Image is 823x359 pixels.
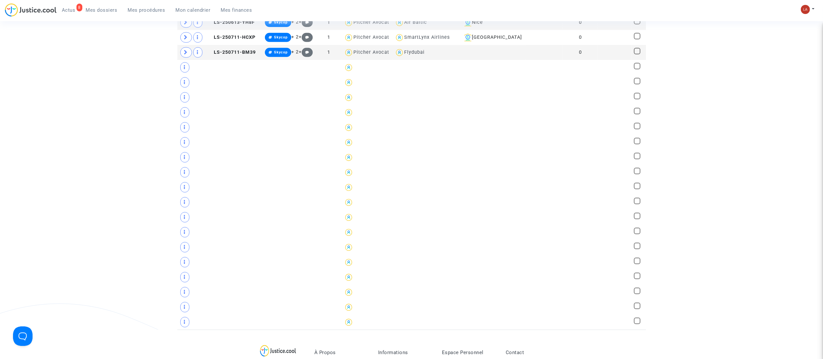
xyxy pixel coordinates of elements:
[395,18,404,27] img: icon-user.svg
[442,350,496,355] p: Espace Personnel
[563,30,598,45] td: 0
[563,15,598,30] td: 0
[344,168,353,177] img: icon-user.svg
[291,34,299,40] span: + 2
[316,30,342,45] td: 1
[344,108,353,117] img: icon-user.svg
[291,19,299,25] span: + 2
[344,198,353,207] img: icon-user.svg
[208,35,255,40] span: LS-250711-HCXP
[299,19,313,25] span: +
[123,5,171,15] a: Mes procédures
[461,34,524,41] div: [GEOGRAPHIC_DATA]
[404,35,450,40] div: SmartLynx Airlines
[344,183,353,192] img: icon-user.svg
[404,50,425,55] div: Flydubai
[176,7,211,13] span: Mon calendrier
[378,350,432,355] p: Informations
[316,15,342,30] td: 1
[506,350,560,355] p: Contact
[344,123,353,132] img: icon-user.svg
[5,3,57,17] img: jc-logo.svg
[221,7,252,13] span: Mes finances
[344,288,353,297] img: icon-user.svg
[801,5,810,14] img: 3f9b7d9779f7b0ffc2b90d026f0682a9
[299,34,313,40] span: +
[299,49,313,55] span: +
[76,4,82,11] div: 8
[291,49,299,55] span: + 2
[314,350,368,355] p: À Propos
[395,33,404,42] img: icon-user.svg
[353,20,389,25] div: Pitcher Avocat
[86,7,117,13] span: Mes dossiers
[404,20,427,25] div: Air Baltic
[344,33,353,42] img: icon-user.svg
[274,50,288,54] span: Skycop
[344,48,353,57] img: icon-user.svg
[461,19,524,26] div: Nice
[395,48,404,57] img: icon-user.svg
[274,35,288,39] span: Skycop
[260,345,296,357] img: logo-lg.svg
[344,213,353,222] img: icon-user.svg
[128,7,165,13] span: Mes procédures
[563,45,598,60] td: 0
[216,5,257,15] a: Mes finances
[464,19,472,26] img: icon-banque.svg
[344,243,353,252] img: icon-user.svg
[208,20,255,25] span: LS-250613-YH8F
[81,5,123,15] a: Mes dossiers
[344,273,353,282] img: icon-user.svg
[274,20,288,24] span: Skycop
[344,303,353,312] img: icon-user.svg
[316,45,342,60] td: 1
[344,153,353,162] img: icon-user.svg
[171,5,216,15] a: Mon calendrier
[344,138,353,147] img: icon-user.svg
[62,7,75,13] span: Actus
[57,5,81,15] a: 8Actus
[344,63,353,72] img: icon-user.svg
[344,18,353,27] img: icon-user.svg
[344,228,353,237] img: icon-user.svg
[353,50,389,55] div: Pitcher Avocat
[344,258,353,267] img: icon-user.svg
[344,78,353,87] img: icon-user.svg
[208,50,256,55] span: LS-250711-BM39
[353,35,389,40] div: Pitcher Avocat
[344,93,353,102] img: icon-user.svg
[464,34,472,41] img: icon-banque.svg
[13,326,33,346] iframe: Help Scout Beacon - Open
[344,318,353,327] img: icon-user.svg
